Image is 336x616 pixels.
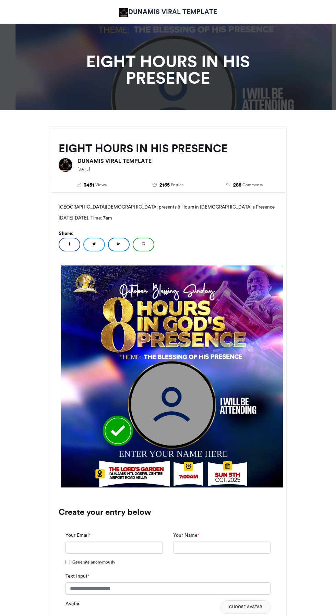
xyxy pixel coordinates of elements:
[131,363,213,446] img: user_circle.png
[159,181,170,189] span: 2165
[77,158,277,164] h6: DUNAMIS VIRAL TEMPLATE
[119,448,237,460] div: ENTER YOUR NAME HERE
[59,201,277,223] p: [GEOGRAPHIC_DATA][DEMOGRAPHIC_DATA] presents 8 Hours in [DEMOGRAPHIC_DATA]'s Presence [DATE][DATE...
[65,532,91,539] label: Your Email
[77,167,90,171] small: [DATE]
[211,181,277,189] a: 288 Comments
[95,182,107,188] span: Views
[65,600,80,607] label: Avatar
[59,508,277,516] h3: Create your entry below
[233,181,241,189] span: 288
[65,572,89,580] label: Text Input
[135,181,201,189] a: 2165 Entries
[65,560,70,564] input: Generate anonymously
[171,182,183,188] span: Entries
[84,181,94,189] span: 3451
[59,229,277,238] h5: Share:
[220,600,271,614] button: Choose Avatar
[119,7,217,17] a: DUNAMIS VIRAL TEMPLATE
[59,142,277,155] h2: EIGHT HOURS IN HIS PRESENCE
[59,158,72,172] img: DUNAMIS VIRAL TEMPLATE
[242,182,263,188] span: Comments
[61,265,283,488] img: 1759399934.524-3af03fa7603bc690cd375f21c7817d71e440a6d0.jpg
[50,53,286,86] h1: EIGHT HOURS IN HIS PRESENCE
[59,181,125,189] a: 3451 Views
[72,559,115,565] span: Generate anonymously
[173,532,199,539] label: Your Name
[119,8,128,17] img: DUNAMIS VIRAL TEMPLATE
